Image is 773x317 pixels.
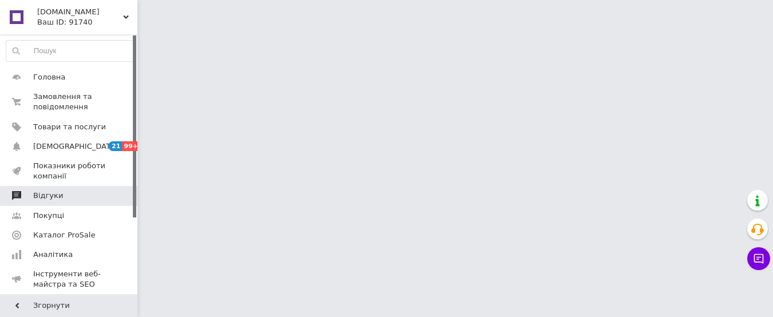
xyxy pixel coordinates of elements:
[33,211,64,221] span: Покупці
[747,247,770,270] button: Чат з покупцем
[37,17,137,27] div: Ваш ID: 91740
[109,141,122,151] span: 21
[33,230,95,240] span: Каталог ProSale
[33,92,106,112] span: Замовлення та повідомлення
[33,249,73,260] span: Аналітика
[6,41,135,61] input: Пошук
[33,72,65,82] span: Головна
[33,269,106,290] span: Інструменти веб-майстра та SEO
[37,7,123,17] span: frutik.shop
[33,161,106,181] span: Показники роботи компанії
[33,122,106,132] span: Товари та послуги
[33,141,118,152] span: [DEMOGRAPHIC_DATA]
[33,191,63,201] span: Відгуки
[122,141,141,151] span: 99+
